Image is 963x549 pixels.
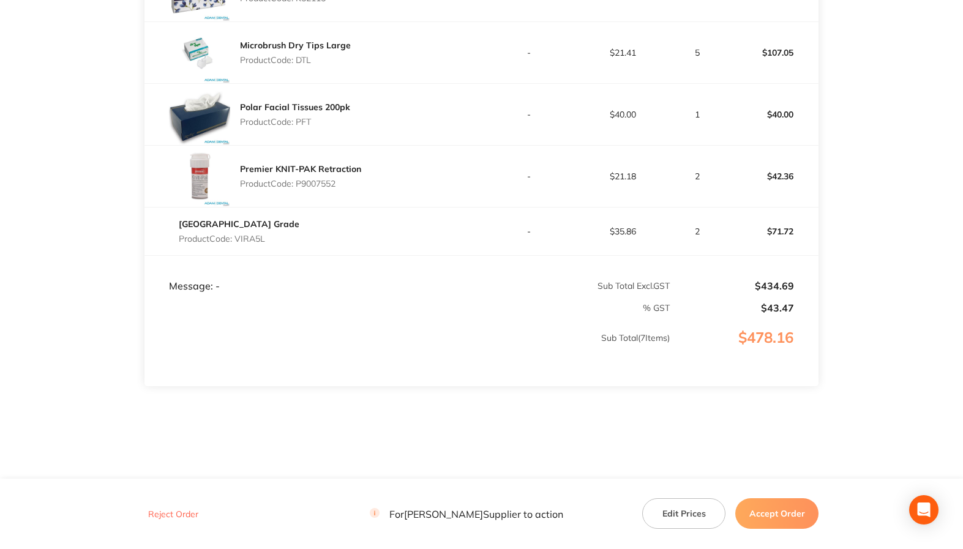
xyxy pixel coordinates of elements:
[725,217,818,246] p: $71.72
[671,329,818,371] p: $478.16
[240,179,361,189] p: Product Code: P9007552
[671,226,724,236] p: 2
[179,218,299,230] a: [GEOGRAPHIC_DATA] Grade
[482,110,575,119] p: -
[240,55,351,65] p: Product Code: DTL
[577,110,670,119] p: $40.00
[169,146,230,207] img: N2dvZzJjag
[725,100,818,129] p: $40.00
[144,256,482,293] td: Message: -
[145,303,670,313] p: % GST
[671,48,724,58] p: 5
[642,498,725,529] button: Edit Prices
[725,38,818,67] p: $107.05
[240,117,350,127] p: Product Code: PFT
[169,84,230,145] img: b2RpczExZw
[482,226,575,236] p: -
[725,162,818,191] p: $42.36
[240,102,350,113] a: Polar Facial Tissues 200pk
[735,498,819,529] button: Accept Order
[671,110,724,119] p: 1
[671,302,794,313] p: $43.47
[482,171,575,181] p: -
[144,509,202,520] button: Reject Order
[370,508,563,520] p: For [PERSON_NAME] Supplier to action
[577,171,670,181] p: $21.18
[909,495,939,525] div: Open Intercom Messenger
[240,40,351,51] a: Microbrush Dry Tips Large
[169,22,230,83] img: anB2MzRyMA
[671,280,794,291] p: $434.69
[240,163,361,174] a: Premier KNIT-PAK Retraction
[577,48,670,58] p: $21.41
[671,171,724,181] p: 2
[482,281,670,291] p: Sub Total Excl. GST
[577,226,670,236] p: $35.86
[145,333,670,367] p: Sub Total ( 7 Items)
[482,48,575,58] p: -
[179,234,299,244] p: Product Code: VIRA5L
